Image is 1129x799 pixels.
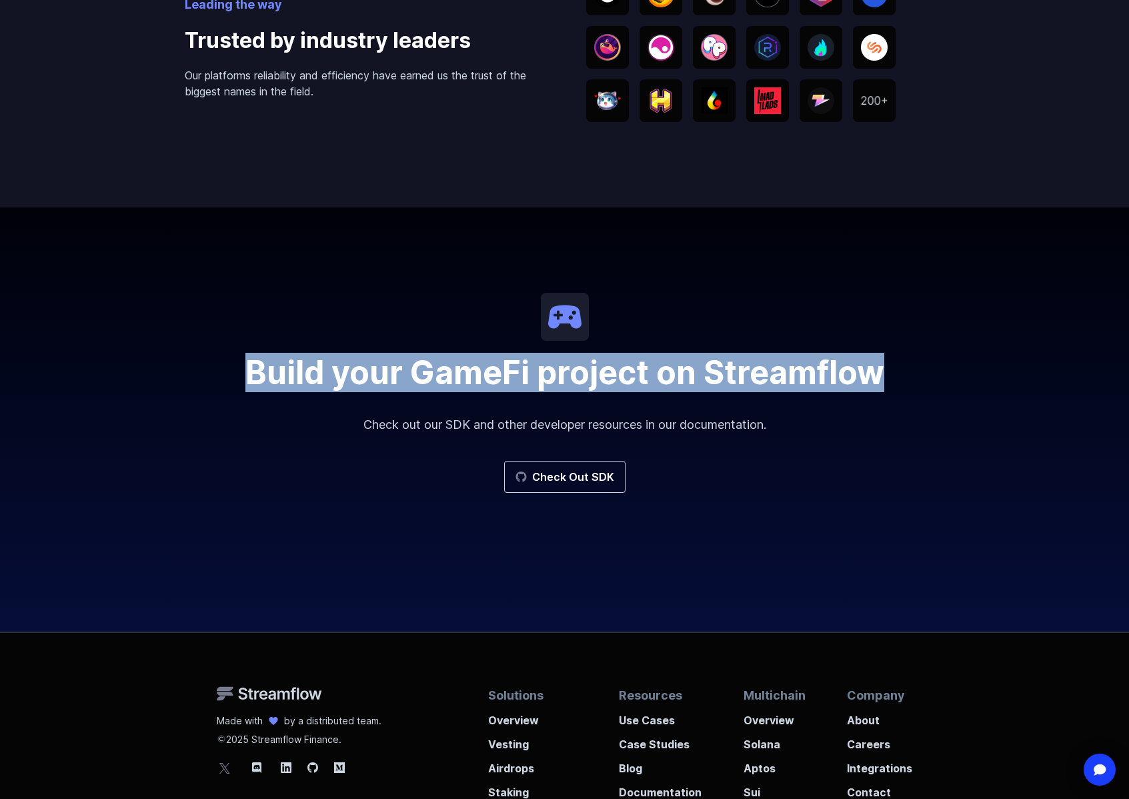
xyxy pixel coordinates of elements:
[754,87,781,114] img: MadLads
[504,461,626,493] a: Check Out SDK
[808,34,834,61] img: SolBlaze
[847,704,912,728] a: About
[594,91,621,111] img: WEN
[847,728,912,752] a: Careers
[808,87,834,114] img: Zeus
[619,704,702,728] a: Use Cases
[594,34,621,61] img: Whales market
[217,714,263,728] p: Made with
[185,25,543,57] h4: Trusted by industry leaders
[648,34,674,61] img: Elixir Games
[744,686,806,704] p: Multichain
[744,752,806,776] a: Aptos
[284,714,381,728] p: by a distributed team.
[217,686,322,701] img: Streamflow Logo
[847,752,912,776] a: Integrations
[488,686,578,704] p: Solutions
[619,686,702,704] p: Resources
[619,728,702,752] a: Case Studies
[847,686,912,704] p: Company
[754,34,781,61] img: Radyum
[185,67,543,99] p: Our platforms reliability and efficiency have earned us the trust of the biggest names in the field.
[861,34,888,61] img: Solend
[701,87,728,114] img: Turbos
[488,752,578,776] a: Airdrops
[744,728,806,752] a: Solana
[488,704,578,728] a: Overview
[245,416,885,434] p: Check out our SDK and other developer resources in our documentation.
[619,752,702,776] a: Blog
[648,89,674,113] img: Honeyland
[701,34,728,61] img: Pool Party
[1084,754,1116,786] div: Open Intercom Messenger
[541,293,589,341] img: icon
[245,357,885,389] h2: Build your GameFi project on Streamflow
[217,728,381,746] p: 2025 Streamflow Finance.
[488,728,578,752] a: Vesting
[744,704,806,728] a: Overview
[861,96,888,105] img: 200+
